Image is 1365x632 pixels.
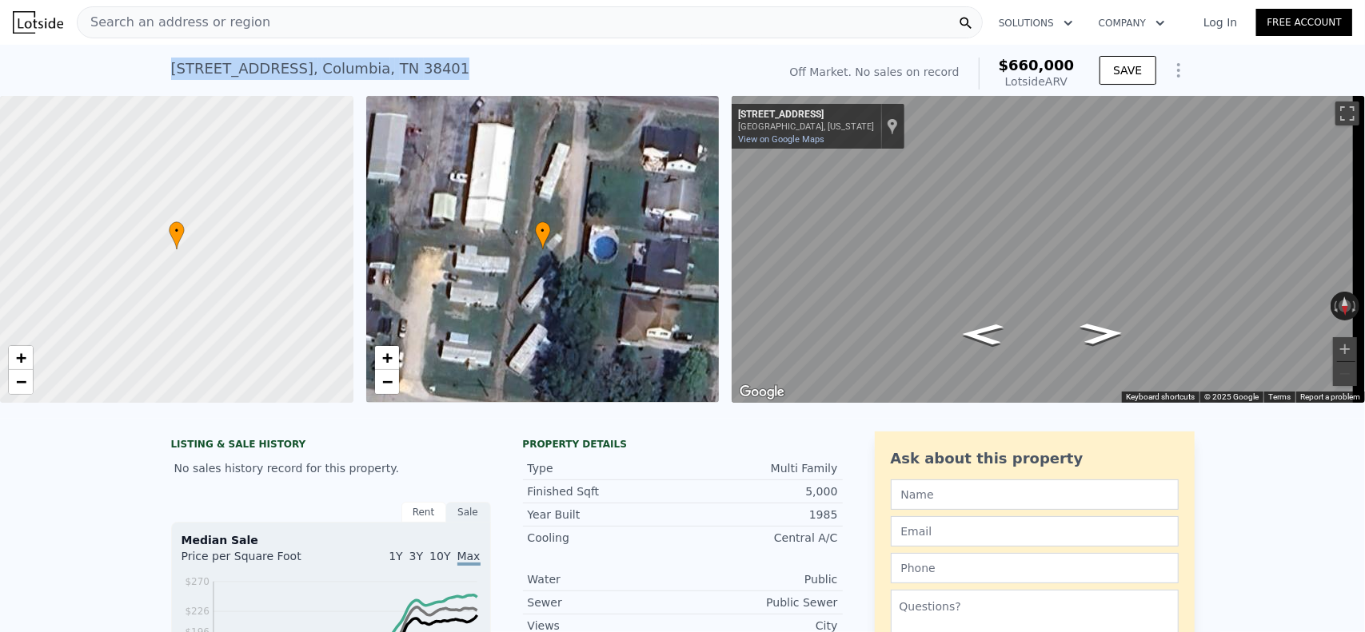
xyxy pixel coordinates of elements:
span: © 2025 Google [1204,392,1259,401]
div: 5,000 [683,483,838,499]
span: Max [457,550,481,566]
button: Zoom out [1333,362,1357,386]
span: • [169,224,185,238]
button: Rotate counterclockwise [1331,292,1339,320]
input: Phone [891,553,1179,583]
div: Median Sale [182,532,481,548]
div: Type [528,460,683,476]
span: + [16,348,26,368]
a: Show location on map [887,117,898,135]
button: Zoom in [1333,337,1357,361]
path: Go West, W 17th St [1062,317,1143,350]
div: Street View [732,96,1365,403]
div: Public Sewer [683,594,838,610]
a: Zoom out [9,370,33,394]
a: Zoom in [9,346,33,370]
div: [STREET_ADDRESS] [738,109,874,121]
div: Property details [523,438,843,451]
div: [GEOGRAPHIC_DATA], [US_STATE] [738,121,874,132]
div: LISTING & SALE HISTORY [171,438,491,454]
span: 1Y [389,550,402,562]
div: Rent [401,502,446,523]
div: Off Market. No sales on record [789,64,959,80]
div: Central A/C [683,530,838,546]
img: Google [736,382,788,403]
div: Cooling [528,530,683,546]
div: 1985 [683,507,838,523]
img: Lotside [13,11,63,34]
div: Price per Square Foot [182,548,331,574]
div: Map [732,96,1365,403]
div: Sewer [528,594,683,610]
span: 3Y [409,550,423,562]
button: Reset the view [1339,292,1352,321]
span: • [535,224,551,238]
a: Log In [1184,14,1256,30]
path: Go East, W 17th St [944,319,1021,351]
span: − [381,372,392,392]
div: Ask about this property [891,447,1179,470]
tspan: $226 [185,606,210,618]
span: $660,000 [999,57,1075,74]
div: [STREET_ADDRESS] , Columbia , TN 38401 [171,58,470,80]
div: No sales history record for this property. [171,454,491,483]
a: Free Account [1256,9,1352,36]
input: Name [891,479,1179,510]
div: Water [528,571,683,587]
div: • [169,221,185,249]
button: Company [1086,9,1178,38]
a: Open this area in Google Maps (opens a new window) [736,382,788,403]
a: Zoom out [375,370,399,394]
span: + [381,348,392,368]
span: − [16,372,26,392]
button: Solutions [986,9,1086,38]
span: Search an address or region [78,13,270,32]
div: Public [683,571,838,587]
span: 10Y [429,550,450,562]
button: SAVE [1100,56,1155,85]
button: Rotate clockwise [1351,292,1360,320]
div: Lotside ARV [999,74,1075,89]
div: • [535,221,551,249]
a: Report a problem [1300,392,1360,401]
div: Finished Sqft [528,483,683,499]
tspan: $270 [185,576,210,587]
a: View on Google Maps [738,134,824,145]
div: Sale [446,502,491,523]
button: Toggle fullscreen view [1335,101,1359,125]
a: Terms (opens in new tab) [1268,392,1291,401]
button: Keyboard shortcuts [1126,392,1195,403]
input: Email [891,516,1179,547]
div: Multi Family [683,460,838,476]
a: Zoom in [375,346,399,370]
button: Show Options [1163,54,1195,86]
div: Year Built [528,507,683,523]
